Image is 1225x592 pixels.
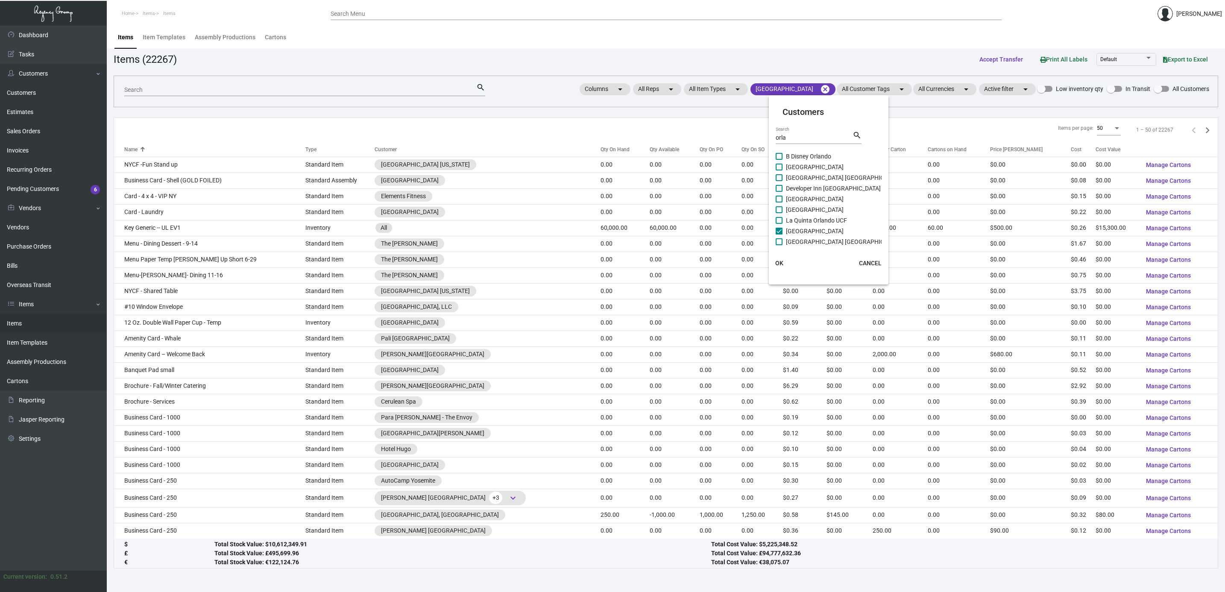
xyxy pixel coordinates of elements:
[3,572,47,581] div: Current version:
[50,572,67,581] div: 0.51.2
[782,106,875,118] mat-card-title: Customers
[786,205,844,215] span: [GEOGRAPHIC_DATA]
[786,237,903,247] span: [GEOGRAPHIC_DATA] [GEOGRAPHIC_DATA]
[765,255,793,271] button: OK
[775,260,783,267] span: OK
[786,183,881,193] span: Developer Inn [GEOGRAPHIC_DATA]
[853,130,862,141] mat-icon: search
[786,151,831,161] span: B Disney Orlando
[852,255,888,271] button: CANCEL
[786,162,844,172] span: [GEOGRAPHIC_DATA]
[859,260,882,267] span: CANCEL
[786,173,903,183] span: [GEOGRAPHIC_DATA] [GEOGRAPHIC_DATA]
[786,226,844,236] span: [GEOGRAPHIC_DATA]
[786,215,847,226] span: La Quinta Orlando UCF
[786,194,844,204] span: [GEOGRAPHIC_DATA]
